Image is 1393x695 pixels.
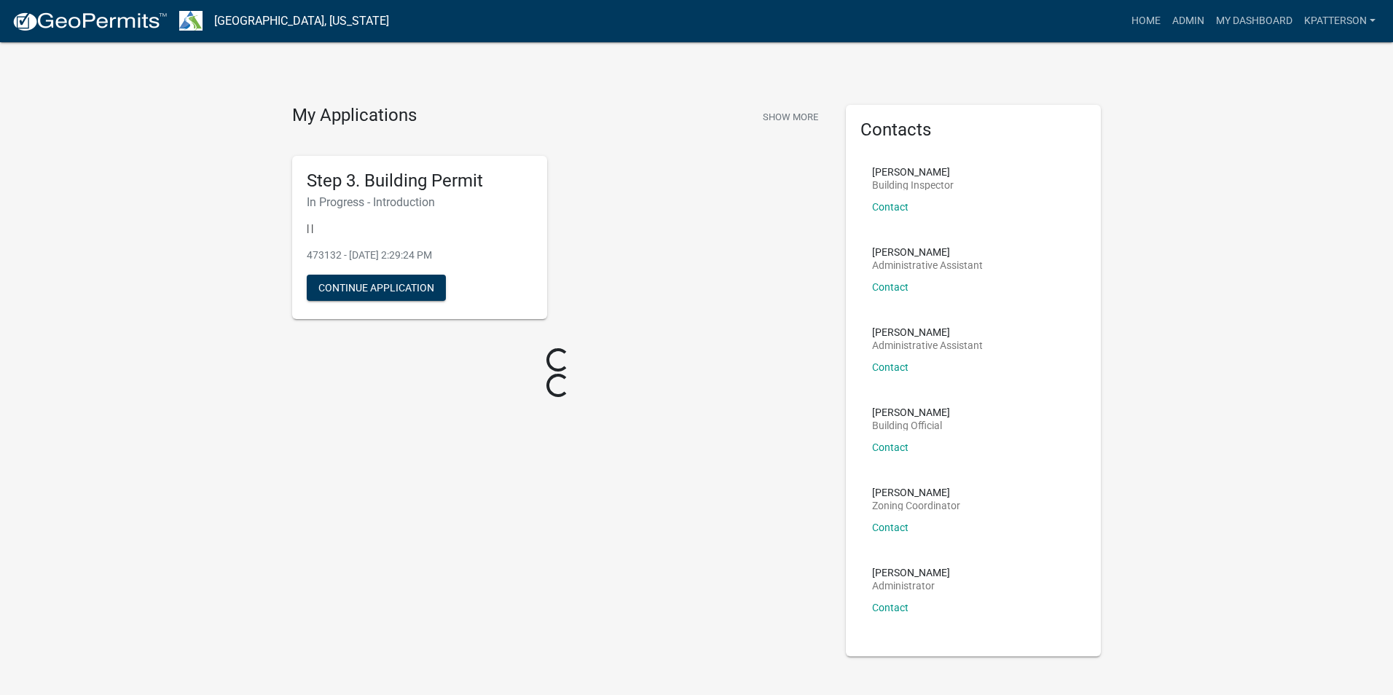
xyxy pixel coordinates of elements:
[179,11,203,31] img: Troup County, Georgia
[872,602,909,613] a: Contact
[872,522,909,533] a: Contact
[872,180,954,190] p: Building Inspector
[1126,7,1166,35] a: Home
[872,568,950,578] p: [PERSON_NAME]
[872,340,983,350] p: Administrative Assistant
[872,420,950,431] p: Building Official
[1166,7,1210,35] a: Admin
[307,248,533,263] p: 473132 - [DATE] 2:29:24 PM
[872,441,909,453] a: Contact
[872,247,983,257] p: [PERSON_NAME]
[307,170,533,192] h5: Step 3. Building Permit
[872,581,950,591] p: Administrator
[757,105,824,129] button: Show More
[214,9,389,34] a: [GEOGRAPHIC_DATA], [US_STATE]
[307,275,446,301] button: Continue Application
[872,407,950,417] p: [PERSON_NAME]
[872,167,954,177] p: [PERSON_NAME]
[872,500,960,511] p: Zoning Coordinator
[292,105,417,127] h4: My Applications
[872,361,909,373] a: Contact
[1210,7,1298,35] a: My Dashboard
[1298,7,1381,35] a: KPATTERSON
[872,201,909,213] a: Contact
[872,487,960,498] p: [PERSON_NAME]
[872,260,983,270] p: Administrative Assistant
[307,195,533,209] h6: In Progress - Introduction
[860,119,1086,141] h5: Contacts
[872,281,909,293] a: Contact
[872,327,983,337] p: [PERSON_NAME]
[307,221,533,236] p: | |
